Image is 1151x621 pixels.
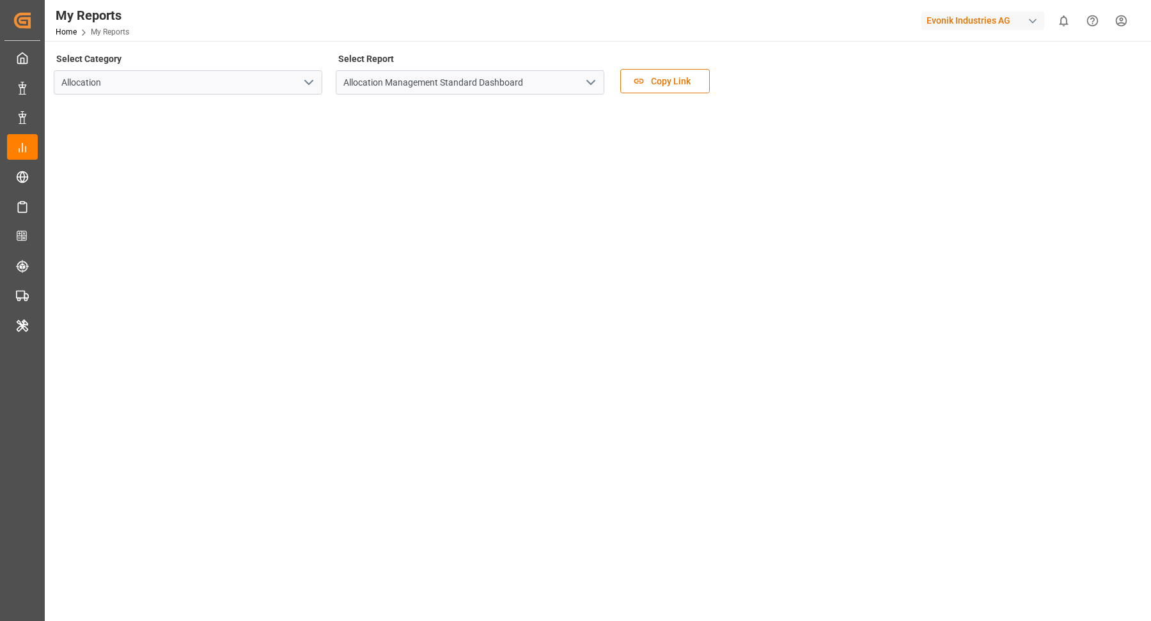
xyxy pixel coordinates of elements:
[54,70,322,95] input: Type to search/select
[336,70,604,95] input: Type to search/select
[921,11,1044,30] div: Evonik Industries AG
[54,50,123,68] label: Select Category
[56,27,77,36] a: Home
[581,73,600,93] button: open menu
[1049,6,1078,35] button: show 0 new notifications
[336,50,396,68] label: Select Report
[299,73,318,93] button: open menu
[645,75,697,88] span: Copy Link
[56,6,129,25] div: My Reports
[921,8,1049,33] button: Evonik Industries AG
[1078,6,1107,35] button: Help Center
[620,69,710,93] button: Copy Link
